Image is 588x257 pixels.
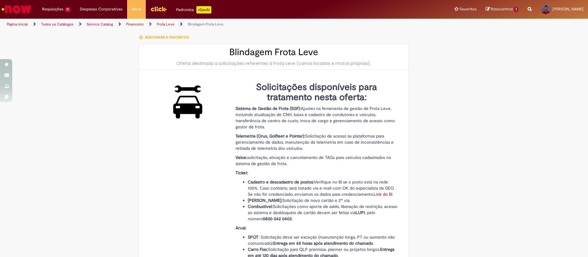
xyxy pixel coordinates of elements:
[248,203,398,222] li: Solicitações como aporte de saldo, liberação de restrição, acesso ao sistema e desbloqueio de car...
[236,133,305,139] strong: Telemetria (Orus, Golfleet e Pointer):
[126,22,144,27] a: Financeiro
[167,82,209,122] img: Blindagem Frota Leve
[486,6,518,12] a: Rascunhos
[65,7,71,12] span: 17
[87,22,113,27] a: Service Catalog
[41,22,73,27] a: Todos os Catálogos
[236,105,398,130] p: Ajustes na ferramenta de gestão de Frota Leve, incluindo atualização de CNH, baixa e cadastro de ...
[248,204,273,209] strong: Combustível:
[5,19,387,30] ul: Trilhas de página
[248,234,258,240] strong: SPOT
[1,3,32,15] img: ServiceNow
[273,240,373,246] strong: Entrega em 48 horas após atendimento do chamado
[356,210,365,215] strong: LUPI
[248,247,268,252] strong: Carro Fixo:
[236,133,398,151] p: Solicitação de acesso às plataformas para gerenciamento de dados, manutenção da telemetria em cas...
[256,81,377,103] strong: Solicitações disponíveis para tratamento nesta oferta:
[236,170,248,176] strong: Ticket:
[80,6,123,12] span: Despesas Corporativas
[196,6,211,13] p: +GenAi
[374,191,392,197] a: Link do BI
[132,6,141,12] span: More
[139,31,192,44] button: Adicionar a Favoritos
[7,22,28,27] a: Página inicial
[176,6,211,13] div: Padroniza
[150,4,167,13] img: click_logo_yellow_360x200.png
[145,35,189,40] span: Adicionar a Favoritos
[145,47,402,57] h2: Blindagem Frota Leve
[236,225,246,231] strong: Arval:
[263,216,292,221] strong: 0800 042 0403
[248,179,398,197] li: Verifique no BI se o posto está na rede 100%. Caso contrário, será tratado via e-mail com OK do e...
[236,154,398,167] p: solicitação, ativação e cancelamento de TAGs para veículos cadastrados no sistema de gestão de fr...
[460,6,477,12] span: Favoritos
[188,22,224,27] a: Blindagem Frota Leve
[552,6,583,12] span: [PERSON_NAME]
[248,197,398,203] li: Solicitação de novo cartão e 2ª via.
[248,198,282,203] strong: [PERSON_NAME]:
[236,155,247,160] strong: Veloe:
[491,6,513,12] span: Rascunhos
[248,179,314,185] strong: Cadastro e descadastro de postos:
[248,234,398,246] li: : Solicitação deve ser exceção (manutenção longa, PT ou aumento não comunicado). .
[42,6,63,12] span: Requisições
[145,60,402,66] div: Oferta destinada a solicitações referentes à Frota Leve (carros locados e motos próprias).
[514,7,518,12] span: 1
[157,22,175,27] a: Frota Leve
[236,106,301,111] strong: Sistema de Gestão de Frota (SGF):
